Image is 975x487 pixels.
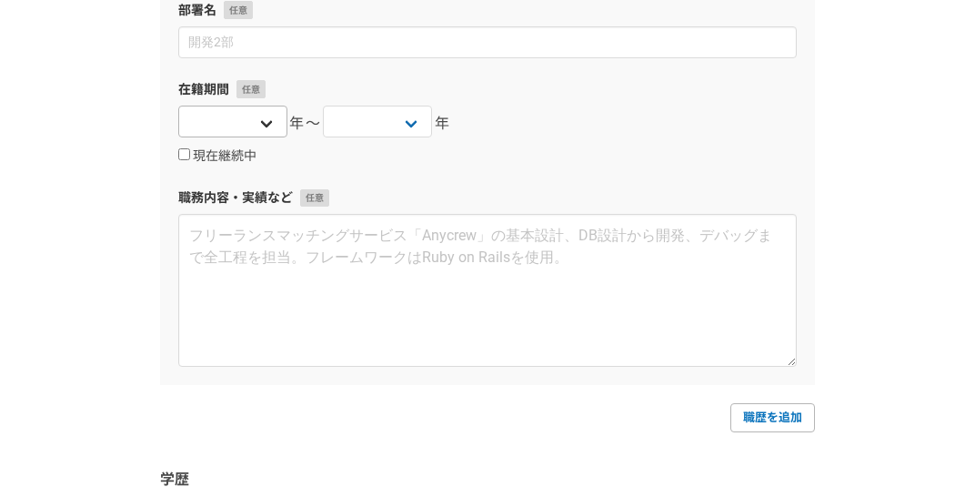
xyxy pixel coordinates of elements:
[178,80,797,99] label: 在籍期間
[178,148,190,160] input: 現在継続中
[178,1,797,20] label: 部署名
[178,188,797,208] label: 職務内容・実績など
[730,403,815,432] a: 職歴を追加
[178,148,256,165] label: 現在継続中
[435,113,451,135] span: 年
[289,113,321,135] span: 年〜
[178,26,797,58] input: 開発2部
